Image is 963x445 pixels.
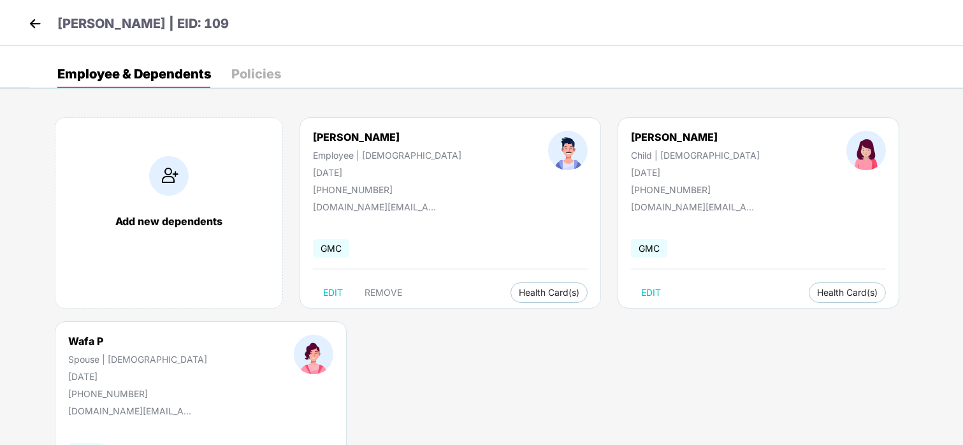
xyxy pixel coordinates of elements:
[817,289,878,296] span: Health Card(s)
[631,239,667,258] span: GMC
[313,150,461,161] div: Employee | [DEMOGRAPHIC_DATA]
[510,282,588,303] button: Health Card(s)
[846,131,886,170] img: profileImage
[631,131,760,143] div: [PERSON_NAME]
[631,201,758,212] div: [DOMAIN_NAME][EMAIL_ADDRESS][DOMAIN_NAME]
[149,156,189,196] img: addIcon
[631,184,760,195] div: [PHONE_NUMBER]
[231,68,281,80] div: Policies
[25,14,45,33] img: back
[68,354,207,365] div: Spouse | [DEMOGRAPHIC_DATA]
[68,215,270,228] div: Add new dependents
[631,150,760,161] div: Child | [DEMOGRAPHIC_DATA]
[631,282,671,303] button: EDIT
[68,335,207,347] div: Wafa P
[68,371,207,382] div: [DATE]
[313,184,461,195] div: [PHONE_NUMBER]
[548,131,588,170] img: profileImage
[631,167,760,178] div: [DATE]
[641,288,661,298] span: EDIT
[354,282,412,303] button: REMOVE
[57,68,211,80] div: Employee & Dependents
[519,289,579,296] span: Health Card(s)
[294,335,333,374] img: profileImage
[313,131,461,143] div: [PERSON_NAME]
[313,201,440,212] div: [DOMAIN_NAME][EMAIL_ADDRESS][DOMAIN_NAME]
[57,14,229,34] p: [PERSON_NAME] | EID: 109
[68,405,196,416] div: [DOMAIN_NAME][EMAIL_ADDRESS][DOMAIN_NAME]
[68,388,207,399] div: [PHONE_NUMBER]
[313,239,349,258] span: GMC
[313,282,353,303] button: EDIT
[365,288,402,298] span: REMOVE
[809,282,886,303] button: Health Card(s)
[323,288,343,298] span: EDIT
[313,167,461,178] div: [DATE]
